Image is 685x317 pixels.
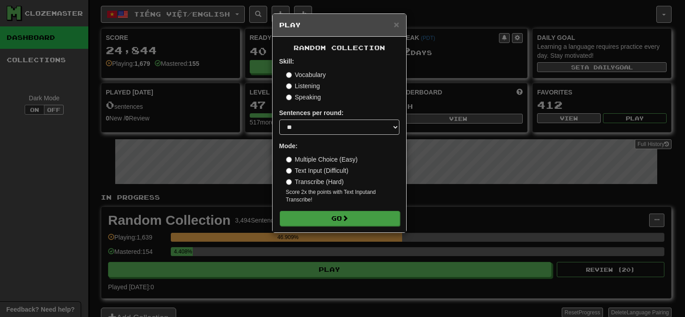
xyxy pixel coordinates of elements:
[286,179,292,185] input: Transcribe (Hard)
[280,211,400,226] button: Go
[279,58,294,65] strong: Skill:
[286,83,292,89] input: Listening
[279,108,344,117] label: Sentences per round:
[286,166,349,175] label: Text Input (Difficult)
[286,72,292,78] input: Vocabulary
[286,177,344,186] label: Transcribe (Hard)
[286,168,292,174] input: Text Input (Difficult)
[286,70,326,79] label: Vocabulary
[286,155,358,164] label: Multiple Choice (Easy)
[286,94,292,100] input: Speaking
[294,44,385,51] span: Random Collection
[279,142,298,150] strong: Mode:
[394,20,399,29] button: Close
[286,188,399,204] small: Score 2x the points with Text Input and Transcribe !
[286,81,320,90] label: Listening
[279,21,399,30] h5: Play
[286,157,292,163] input: Multiple Choice (Easy)
[394,19,399,30] span: ×
[286,93,321,102] label: Speaking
